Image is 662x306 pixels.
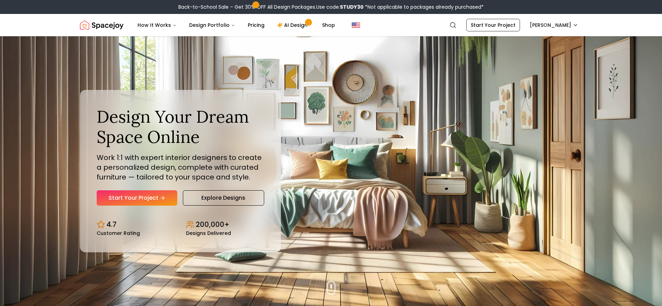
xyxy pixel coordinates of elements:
a: Shop [317,18,341,32]
button: How It Works [132,18,182,32]
a: Explore Designs [183,190,264,206]
img: United States [352,21,360,29]
a: Start Your Project [466,19,520,31]
span: *Not applicable to packages already purchased* [364,3,484,10]
a: Spacejoy [80,18,124,32]
p: 4.7 [106,220,117,229]
small: Designs Delivered [186,231,231,236]
a: Start Your Project [97,190,177,206]
div: Design stats [97,214,264,236]
a: AI Design [272,18,315,32]
span: Use code: [316,3,364,10]
nav: Main [132,18,341,32]
p: 200,000+ [196,220,229,229]
small: Customer Rating [97,231,140,236]
button: [PERSON_NAME] [526,19,582,31]
div: Back-to-School Sale – Get 30% OFF All Design Packages. [178,3,484,10]
h1: Design Your Dream Space Online [97,107,264,147]
img: Spacejoy Logo [80,18,124,32]
a: Pricing [242,18,270,32]
b: STUDY30 [340,3,364,10]
nav: Global [80,14,582,36]
button: Design Portfolio [184,18,241,32]
p: Work 1:1 with expert interior designers to create a personalized design, complete with curated fu... [97,153,264,182]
